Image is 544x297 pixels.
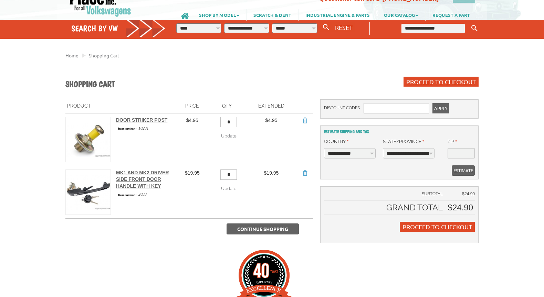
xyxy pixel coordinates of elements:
[434,103,447,113] span: Apply
[185,103,199,109] span: Price
[324,129,475,134] h2: Estimate Shipping and Tax
[383,138,424,145] label: State/Province
[116,117,167,123] a: Door Striker Post
[335,24,353,31] span: RESET
[386,202,443,212] strong: Grand Total
[116,125,175,131] div: 18231
[116,191,175,197] div: 2833
[320,22,332,32] button: Search By VW...
[301,169,308,176] a: Remove Item
[332,22,355,32] button: RESET
[432,103,449,113] button: Apply
[301,117,308,124] a: Remove Item
[227,223,299,234] button: Continue Shopping
[462,191,475,196] span: $24.90
[89,52,119,58] a: Shopping Cart
[452,165,475,176] button: Estimate
[453,165,473,176] span: Estimate
[377,9,425,21] a: OUR CATALOG
[221,186,237,191] span: Update
[448,138,457,145] label: Zip
[247,99,296,113] th: Extended
[65,52,79,58] a: Home
[402,223,472,230] span: Proceed to Checkout
[299,9,377,21] a: INDUSTRIAL ENGINE & PARTS
[185,170,200,176] span: $19.95
[404,77,479,87] button: Proceed to Checkout
[221,133,237,139] span: Update
[66,117,111,162] img: Door Striker Post
[116,126,138,131] span: Item number::
[116,192,138,197] span: Item number::
[426,9,477,21] a: REQUEST A PART
[67,103,91,109] span: Product
[186,118,198,123] span: $4.95
[324,138,348,145] label: Country
[264,170,279,176] span: $19.95
[247,9,298,21] a: SCRATCH & DENT
[71,23,166,33] h4: Search by VW
[65,79,115,90] h1: Shopping Cart
[66,170,111,214] img: MK1 and MK2 Driver Side Front Door Handle With Key
[208,99,247,113] th: Qty
[116,170,169,189] a: MK1 and MK2 Driver Side Front Door Handle With Key
[324,103,360,113] label: Discount Codes
[469,23,480,34] button: Keyword Search
[324,190,446,201] td: Subtotal
[400,222,475,232] button: Proceed to Checkout
[237,226,288,232] span: Continue Shopping
[265,118,277,123] span: $4.95
[192,9,246,21] a: SHOP BY MODEL
[448,203,473,212] span: $24.90
[406,78,476,85] span: Proceed to Checkout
